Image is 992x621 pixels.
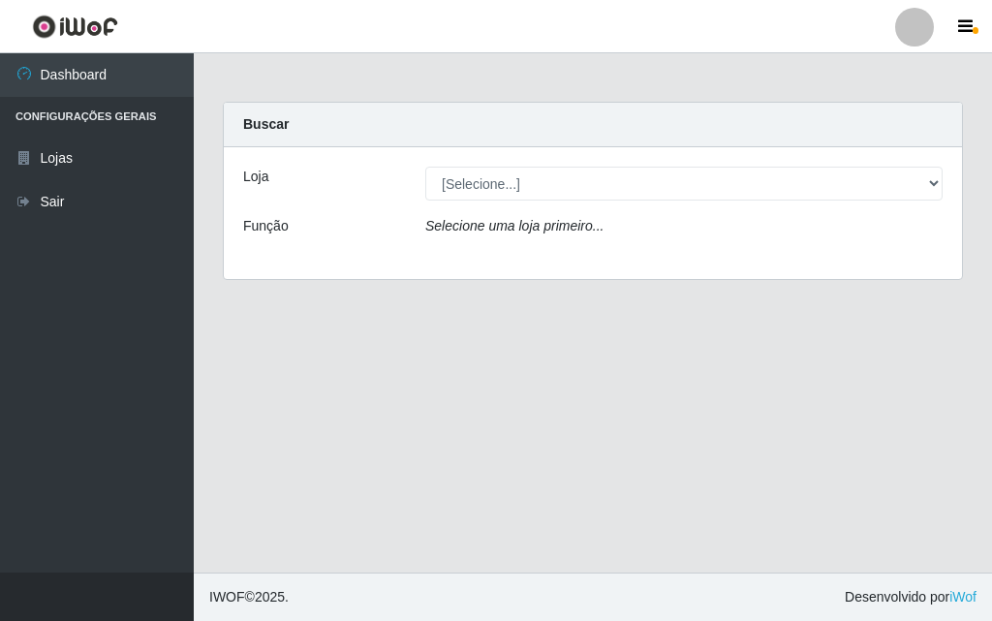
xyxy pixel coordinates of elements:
img: CoreUI Logo [32,15,118,39]
i: Selecione uma loja primeiro... [425,218,604,233]
span: Desenvolvido por [845,587,976,607]
label: Loja [243,167,268,187]
strong: Buscar [243,116,289,132]
a: iWof [949,589,976,605]
span: IWOF [209,589,245,605]
span: © 2025 . [209,587,289,607]
label: Função [243,216,289,236]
